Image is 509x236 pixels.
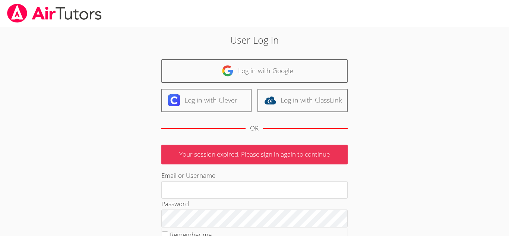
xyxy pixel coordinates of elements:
h2: User Log in [117,33,392,47]
a: Log in with ClassLink [257,89,348,112]
div: OR [250,123,259,134]
p: Your session expired. Please sign in again to continue [161,145,348,164]
a: Log in with Clever [161,89,252,112]
img: airtutors_banner-c4298cdbf04f3fff15de1276eac7730deb9818008684d7c2e4769d2f7ddbe033.png [6,4,102,23]
label: Email or Username [161,171,215,180]
img: google-logo-50288ca7cdecda66e5e0955fdab243c47b7ad437acaf1139b6f446037453330a.svg [222,65,234,77]
img: clever-logo-6eab21bc6e7a338710f1a6ff85c0baf02591cd810cc4098c63d3a4b26e2feb20.svg [168,94,180,106]
a: Log in with Google [161,59,348,83]
label: Password [161,199,189,208]
img: classlink-logo-d6bb404cc1216ec64c9a2012d9dc4662098be43eaf13dc465df04b49fa7ab582.svg [264,94,276,106]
